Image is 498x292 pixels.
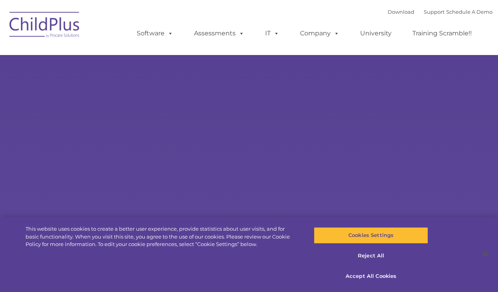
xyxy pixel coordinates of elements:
[5,6,84,46] img: ChildPlus by Procare Solutions
[314,227,428,244] button: Cookies Settings
[257,26,287,41] a: IT
[388,9,493,15] font: |
[388,9,414,15] a: Download
[314,268,428,284] button: Accept All Cookies
[352,26,399,41] a: University
[477,245,494,263] button: Close
[446,9,493,15] a: Schedule A Demo
[405,26,480,41] a: Training Scramble!!
[314,248,428,264] button: Reject All
[186,26,252,41] a: Assessments
[424,9,445,15] a: Support
[26,225,299,248] div: This website uses cookies to create a better user experience, provide statistics about user visit...
[292,26,347,41] a: Company
[129,26,181,41] a: Software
